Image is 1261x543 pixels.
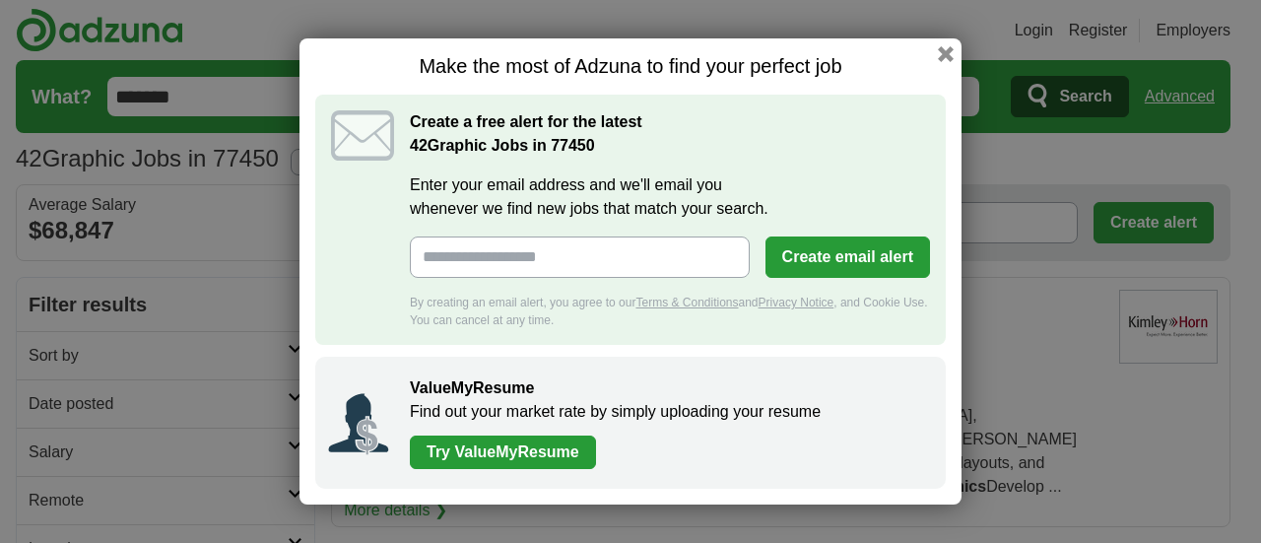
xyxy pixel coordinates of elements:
h2: Create a free alert for the latest [410,110,930,158]
button: Create email alert [765,237,930,278]
h2: ValueMyResume [410,376,926,400]
label: Enter your email address and we'll email you whenever we find new jobs that match your search. [410,173,930,221]
h1: Make the most of Adzuna to find your perfect job [315,54,946,79]
a: Terms & Conditions [635,296,738,309]
a: Try ValueMyResume [410,436,596,469]
img: icon_email.svg [331,110,394,161]
a: Privacy Notice [759,296,834,309]
div: By creating an email alert, you agree to our and , and Cookie Use. You can cancel at any time. [410,294,930,329]
span: 42 [410,134,428,158]
strong: Graphic Jobs in 77450 [410,137,595,154]
p: Find out your market rate by simply uploading your resume [410,400,926,424]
